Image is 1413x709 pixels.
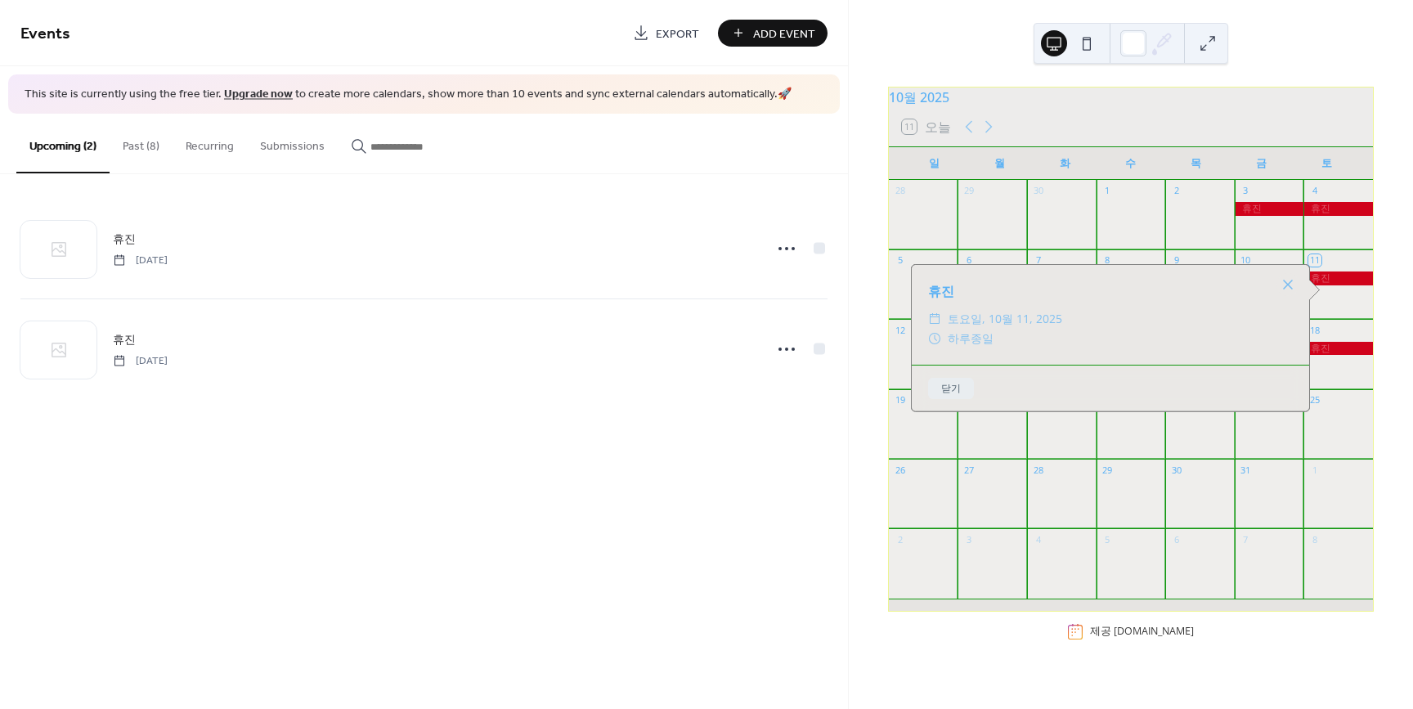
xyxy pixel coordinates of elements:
span: 휴진 [113,331,136,348]
div: 10 [1240,254,1252,267]
div: 1 [1308,464,1321,476]
span: Add Event [753,25,815,43]
span: This site is currently using the free tier. to create more calendars, show more than 10 events an... [25,87,792,103]
div: 11 [1308,254,1321,267]
a: 휴진 [113,230,136,249]
div: 휴진 [1303,202,1373,216]
div: 10월 2025 [889,88,1373,107]
div: 휴진 [912,281,1309,301]
div: 5 [1101,533,1114,545]
div: 휴진 [1303,271,1373,285]
div: 1 [1101,185,1114,197]
button: 닫기 [928,378,974,399]
div: 7 [1240,533,1252,545]
div: 26 [894,464,906,476]
div: 19 [894,394,906,406]
div: 휴진 [1303,342,1373,356]
div: 12 [894,324,906,336]
a: [DOMAIN_NAME] [1114,624,1194,638]
div: 제공 [1090,624,1194,639]
a: Upgrade now [224,83,293,105]
span: [DATE] [113,253,168,267]
div: 수 [1098,147,1164,180]
div: 화 [1033,147,1098,180]
div: 2 [894,533,906,545]
div: 토 [1294,147,1360,180]
div: 휴진 [1235,202,1304,216]
button: Upcoming (2) [16,114,110,173]
span: Export [656,25,699,43]
div: 3 [962,533,975,545]
div: 27 [962,464,975,476]
button: Add Event [718,20,828,47]
button: Submissions [247,114,338,172]
span: 토요일, 10월 11, 2025 [948,309,1062,329]
div: 8 [1308,533,1321,545]
span: 휴진 [113,231,136,248]
span: 하루종일 [948,329,994,348]
div: 29 [962,185,975,197]
div: 28 [1032,464,1044,476]
a: 휴진 [113,330,136,349]
div: 월 [967,147,1033,180]
span: [DATE] [113,353,168,368]
span: Events [20,18,70,50]
button: Past (8) [110,114,173,172]
div: 일 [902,147,967,180]
a: Export [621,20,711,47]
div: 31 [1240,464,1252,476]
div: 2 [1170,185,1182,197]
div: 4 [1308,185,1321,197]
div: 금 [1229,147,1294,180]
div: 30 [1032,185,1044,197]
div: 목 [1164,147,1229,180]
div: 28 [894,185,906,197]
div: 29 [1101,464,1114,476]
div: 3 [1240,185,1252,197]
div: ​ [928,329,941,348]
div: 6 [962,254,975,267]
button: Recurring [173,114,247,172]
div: 4 [1032,533,1044,545]
div: 5 [894,254,906,267]
div: 8 [1101,254,1114,267]
div: 9 [1170,254,1182,267]
div: 30 [1170,464,1182,476]
div: 7 [1032,254,1044,267]
div: 6 [1170,533,1182,545]
div: ​ [928,309,941,329]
